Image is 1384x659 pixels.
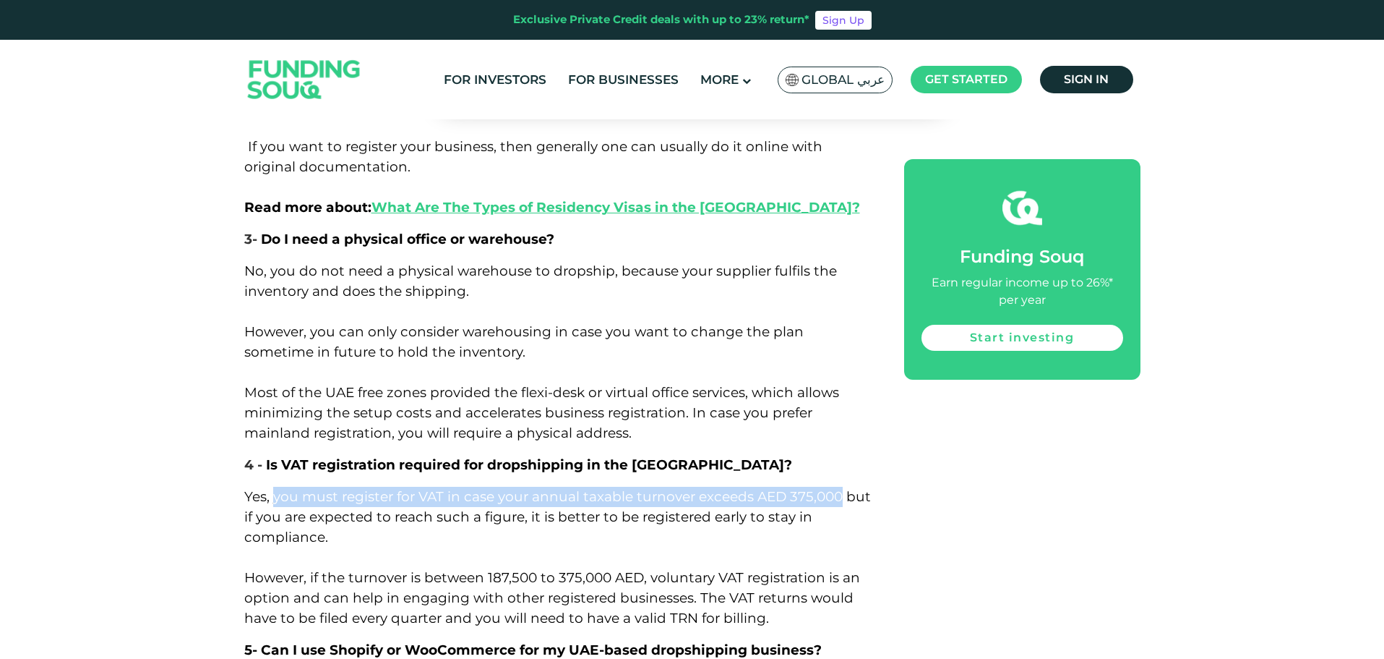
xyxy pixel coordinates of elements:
[960,246,1084,267] span: Funding Souq
[513,12,809,28] div: Exclusive Private Credit deals with up to 23% return*
[1064,72,1109,86] span: Sign in
[1002,188,1042,228] img: fsicon
[266,456,792,473] span: Is VAT registration required for dropshipping in the [GEOGRAPHIC_DATA]?
[261,642,822,658] span: Can I use Shopify or WooCommerce for my UAE-based dropshipping business?
[700,72,739,87] span: More
[921,274,1123,309] div: Earn regular income up to 26%* per year
[921,325,1123,351] a: Start investing
[244,263,839,441] span: No, you do not need a physical warehouse to dropship, because your supplier fulfils the inventory...
[244,488,871,626] span: Yes, you must register for VAT in case your annual taxable turnover exceeds AED 375,000 but if yo...
[244,199,860,216] strong: Read more about:
[371,199,860,216] a: What Are The Types of Residency Visas in the [GEOGRAPHIC_DATA]?
[261,231,554,247] span: Do I need a physical office or warehouse?
[925,72,1007,86] span: Get started
[786,74,799,86] img: SA Flag
[244,456,262,473] strong: 4 -
[233,43,375,116] img: Logo
[801,72,885,88] span: Global عربي
[1040,66,1133,93] a: Sign in
[815,11,872,30] a: Sign Up
[440,68,550,92] a: For Investors
[564,68,682,92] a: For Businesses
[244,642,257,658] strong: 5-
[244,231,257,247] strong: 3-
